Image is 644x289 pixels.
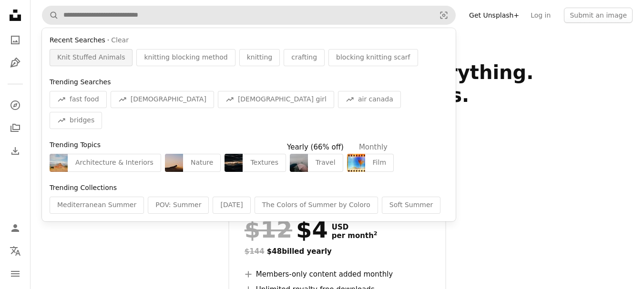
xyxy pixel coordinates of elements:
a: Download History [6,141,25,160]
span: crafting [291,53,317,62]
span: Knit Stuffed Animals [57,53,125,62]
img: premium_photo-1698585173008-5dbb55374918 [347,154,365,172]
a: Photos [6,30,25,50]
a: Get Unsplash+ [463,8,525,23]
div: · [50,36,448,45]
img: premium_photo-1755882951561-7164bd8427a2 [50,154,68,172]
div: The Colors of Summer by Coloro [255,197,378,214]
div: Mediterranean Summer [50,197,144,214]
span: [DEMOGRAPHIC_DATA] [131,95,206,104]
span: blocking knitting scarf [336,53,410,62]
div: [DATE] [213,197,250,214]
a: Home — Unsplash [6,6,25,27]
li: Members-only content added monthly [245,269,430,280]
a: 2 [372,231,379,240]
div: $48 billed yearly [245,246,430,257]
a: Illustrations [6,53,25,72]
div: POV: Summer [148,197,209,214]
button: Language [6,241,25,260]
span: $12 [245,217,292,242]
span: fast food [70,95,99,104]
button: Clear [111,36,129,45]
button: Monthly [351,139,395,155]
span: $144 [245,247,265,256]
button: Menu [6,264,25,283]
a: Log in [525,8,556,23]
a: Collections [6,119,25,138]
sup: 2 [374,230,378,237]
span: USD [332,223,378,231]
a: Explore [6,96,25,115]
a: Log in / Sign up [6,219,25,238]
span: Trending Collections [50,184,117,191]
img: premium_photo-1756177506526-26fb2a726f4a [290,154,308,172]
img: photo-1756232684964-09e6bee67c30 [225,154,243,172]
div: Textures [243,154,286,172]
button: Submit an image [564,8,633,23]
div: Soft Summer [382,197,440,214]
span: Recent Searches [50,36,105,45]
img: premium_photo-1751520788468-d3b7b4b94a8e [165,154,183,172]
div: Film [365,154,394,172]
button: Yearly (66% off) [279,139,351,155]
button: Visual search [432,6,455,24]
span: bridges [70,116,94,125]
div: $4 [245,217,328,242]
form: Find visuals sitewide [42,6,456,25]
span: Trending Searches [50,78,111,86]
span: knitting blocking method [144,53,227,62]
div: Architecture & Interiors [68,154,161,172]
div: Nature [183,154,221,172]
span: per month [332,231,378,240]
div: Travel [308,154,343,172]
button: Search Unsplash [42,6,59,24]
span: Trending Topics [50,141,101,149]
span: [DEMOGRAPHIC_DATA] girl [238,95,327,104]
span: air canada [358,95,393,104]
span: knitting [247,53,273,62]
